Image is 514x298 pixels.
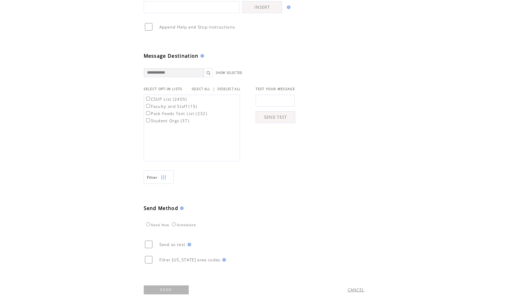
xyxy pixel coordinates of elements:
[159,257,221,263] span: Filter [US_STATE] area codes
[146,104,150,108] input: Faculty and Staff (15)
[161,171,166,184] img: filters.png
[186,243,191,246] img: help.gif
[213,86,215,92] span: |
[145,111,208,116] label: Pack Feeds Text List (232)
[242,1,282,13] a: INSERT
[159,242,186,247] span: Send as test
[144,53,199,59] span: Message Destination
[144,87,182,91] span: SELECT OPT-IN LISTS
[146,118,150,122] input: Student Orgs (37)
[192,87,210,91] a: SELECT ALL
[145,96,187,102] label: CSUP List (2405)
[145,104,197,109] label: Faculty and Staff (15)
[218,87,241,91] a: DESELECT ALL
[199,54,204,58] img: help.gif
[221,258,226,262] img: help.gif
[172,222,176,226] input: Scheduled
[178,206,184,210] img: help.gif
[146,111,150,115] input: Pack Feeds Text List (232)
[170,223,196,227] label: Scheduled
[144,205,179,211] span: Send Method
[144,285,189,294] a: SEND
[285,5,290,9] img: help.gif
[256,111,295,123] a: SEND TEST
[256,87,295,91] span: TEST YOUR MESSAGE
[147,175,158,180] span: Show filters
[348,287,365,293] a: CANCEL
[145,118,190,123] label: Student Orgs (37)
[159,24,235,30] span: Append Help and Stop instructions
[144,170,174,184] a: Filter
[216,71,243,75] a: SHOW SELECTED
[145,223,169,227] label: Send Now
[146,97,150,101] input: CSUP List (2405)
[146,222,150,226] input: Send Now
